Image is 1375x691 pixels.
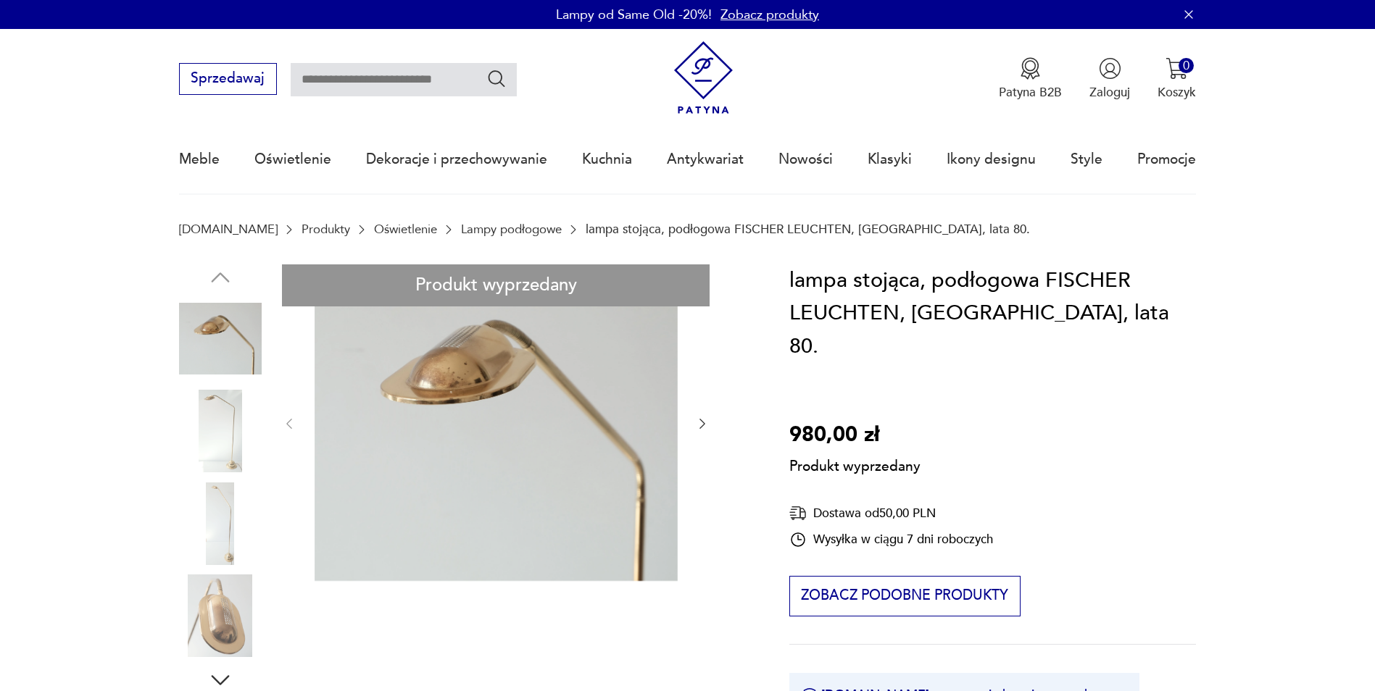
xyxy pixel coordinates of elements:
button: Zobacz podobne produkty [789,576,1021,616]
button: Sprzedawaj [179,63,277,95]
a: Sprzedawaj [179,74,277,85]
a: Promocje [1137,126,1196,193]
p: Patyna B2B [999,84,1062,101]
button: Szukaj [486,68,507,89]
p: lampa stojąca, podłogowa FISCHER LEUCHTEN, [GEOGRAPHIC_DATA], lata 80. [586,222,1030,236]
img: Ikona medalu [1019,57,1042,80]
div: Dostawa od 50,00 PLN [789,504,993,522]
a: Produkty [302,222,350,236]
a: Lampy podłogowe [461,222,562,236]
h1: lampa stojąca, podłogowa FISCHER LEUCHTEN, [GEOGRAPHIC_DATA], lata 80. [789,264,1197,364]
a: Oświetlenie [254,126,331,193]
img: Ikona dostawy [789,504,807,522]
a: Kuchnia [582,126,632,193]
img: Ikonka użytkownika [1099,57,1121,80]
p: Lampy od Same Old -20%! [556,6,712,24]
button: Zaloguj [1089,57,1130,101]
a: Meble [179,126,220,193]
a: Ikony designu [947,126,1036,193]
p: Koszyk [1158,84,1196,101]
a: Dekoracje i przechowywanie [366,126,547,193]
a: Zobacz produkty [720,6,819,24]
p: Produkt wyprzedany [789,452,921,477]
a: Klasyki [868,126,912,193]
button: 0Koszyk [1158,57,1196,101]
img: Ikona koszyka [1166,57,1188,80]
div: Wysyłka w ciągu 7 dni roboczych [789,531,993,548]
a: [DOMAIN_NAME] [179,222,278,236]
a: Nowości [778,126,833,193]
a: Antykwariat [667,126,744,193]
div: 0 [1179,58,1194,73]
button: Patyna B2B [999,57,1062,101]
a: Style [1071,126,1102,193]
img: Patyna - sklep z meblami i dekoracjami vintage [667,41,740,114]
p: Zaloguj [1089,84,1130,101]
a: Ikona medaluPatyna B2B [999,57,1062,101]
a: Oświetlenie [374,222,437,236]
p: 980,00 zł [789,419,921,452]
